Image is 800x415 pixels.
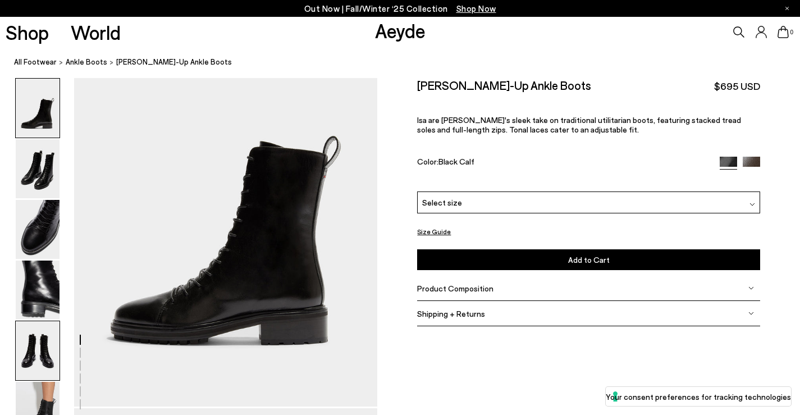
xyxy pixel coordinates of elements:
[568,255,610,264] span: Add to Cart
[304,2,496,16] p: Out Now | Fall/Winter ‘25 Collection
[375,19,426,42] a: Aeyde
[714,79,760,93] span: $695 USD
[16,79,60,138] img: Isa Lace-Up Ankle Boots - Image 1
[14,47,800,78] nav: breadcrumb
[14,56,57,68] a: All Footwear
[66,57,107,66] span: ankle boots
[16,200,60,259] img: Isa Lace-Up Ankle Boots - Image 3
[116,56,232,68] span: [PERSON_NAME]-Up Ankle Boots
[417,284,493,293] span: Product Composition
[749,202,755,207] img: svg%3E
[748,285,754,291] img: svg%3E
[778,26,789,38] a: 0
[456,3,496,13] span: Navigate to /collections/new-in
[16,321,60,380] img: Isa Lace-Up Ankle Boots - Image 5
[6,22,49,42] a: Shop
[417,78,591,92] h2: [PERSON_NAME]-Up Ankle Boots
[16,261,60,320] img: Isa Lace-Up Ankle Boots - Image 4
[66,56,107,68] a: ankle boots
[417,309,485,318] span: Shipping + Returns
[417,157,708,170] div: Color:
[16,139,60,198] img: Isa Lace-Up Ankle Boots - Image 2
[748,311,754,316] img: svg%3E
[438,157,474,166] span: Black Calf
[606,387,791,406] button: Your consent preferences for tracking technologies
[417,225,451,239] button: Size Guide
[789,29,794,35] span: 0
[417,115,741,134] span: Isa are [PERSON_NAME]'s sleek take on traditional utilitarian boots, featuring stacked tread sole...
[606,391,791,403] label: Your consent preferences for tracking technologies
[417,249,760,270] button: Add to Cart
[422,197,462,208] span: Select size
[71,22,121,42] a: World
